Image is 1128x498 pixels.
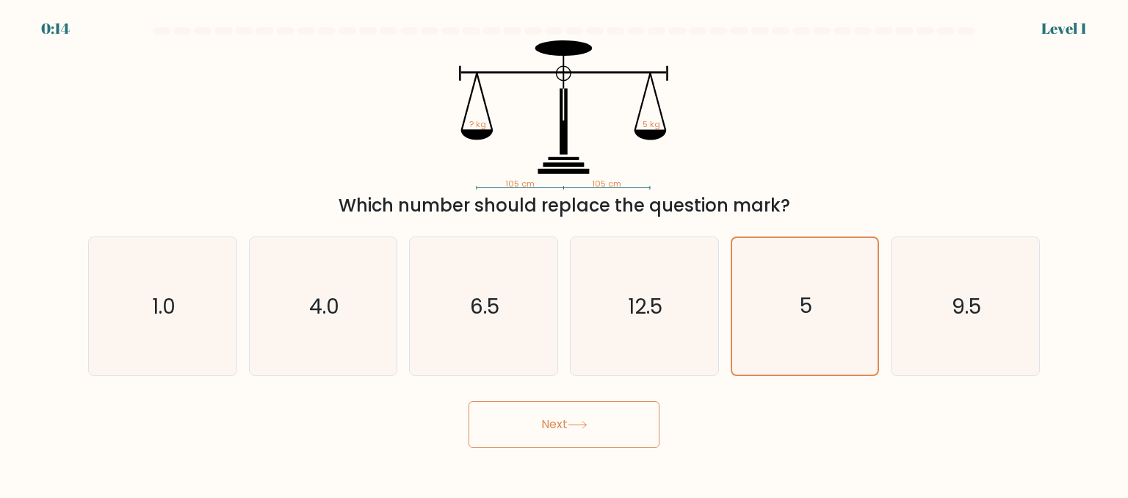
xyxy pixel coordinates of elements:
text: 9.5 [952,291,981,320]
div: Which number should replace the question mark? [97,192,1031,219]
text: 4.0 [309,291,339,320]
div: 0:14 [41,18,70,40]
tspan: ? kg [469,118,486,130]
tspan: 5 kg [643,118,661,130]
button: Next [469,401,659,448]
tspan: 105 cm [593,178,622,190]
text: 5 [800,292,812,320]
tspan: 105 cm [505,178,535,190]
div: Level 1 [1041,18,1087,40]
text: 1.0 [152,291,176,320]
text: 6.5 [471,291,500,320]
text: 12.5 [629,291,663,320]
